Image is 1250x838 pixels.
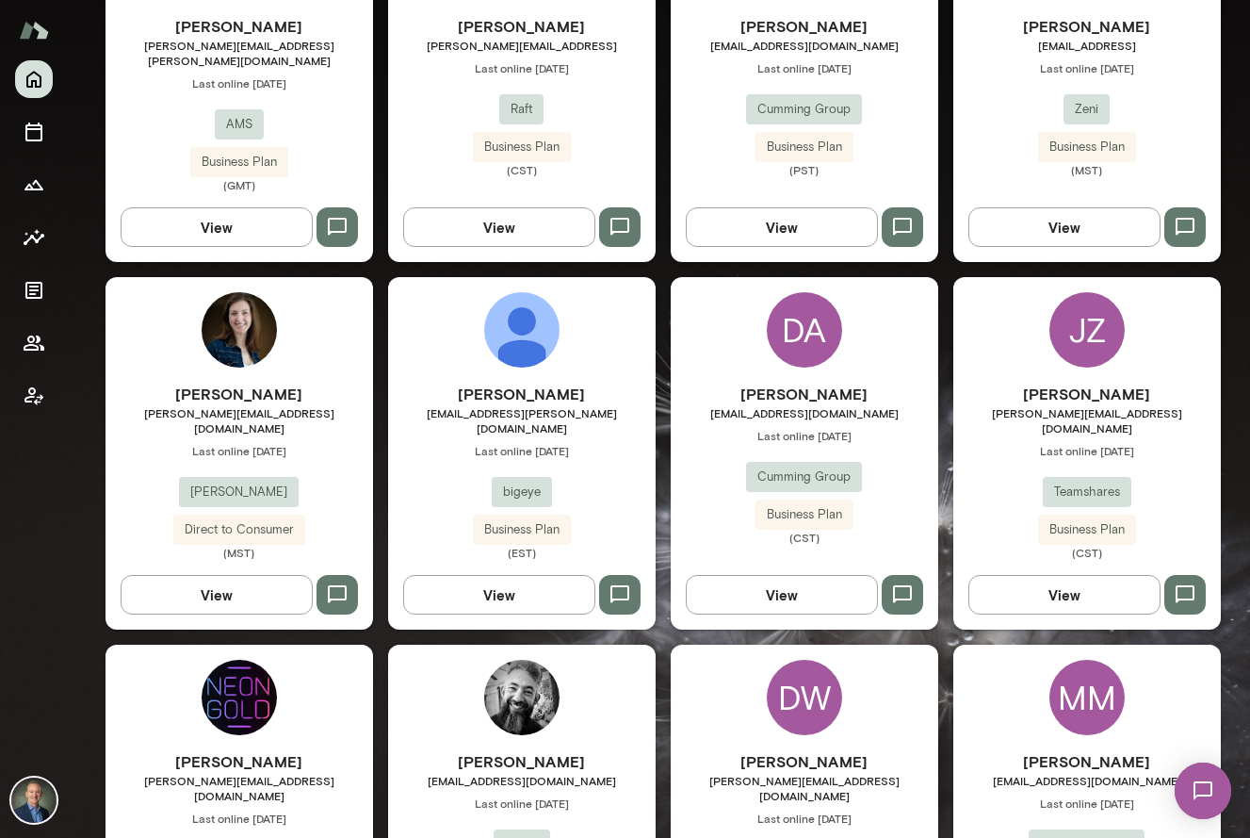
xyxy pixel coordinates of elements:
span: Zeni [1063,100,1110,119]
span: Teamshares [1043,483,1131,501]
span: Last online [DATE] [671,428,938,443]
h6: [PERSON_NAME] [388,15,656,38]
button: Documents [15,271,53,309]
h6: [PERSON_NAME] [953,383,1221,405]
h6: [PERSON_NAME] [671,750,938,773]
span: (CST) [671,530,938,545]
button: View [121,207,313,247]
div: JZ [1049,292,1125,368]
span: Last online [DATE] [671,811,938,826]
button: View [968,575,1161,615]
button: View [403,575,595,615]
span: (GMT) [106,177,373,192]
span: bigeye [492,483,552,501]
span: Last online [DATE] [106,443,373,458]
span: (PST) [671,162,938,177]
span: Last online [DATE] [671,60,938,75]
span: (CST) [388,162,656,177]
span: [PERSON_NAME][EMAIL_ADDRESS][DOMAIN_NAME] [106,405,373,435]
div: MM [1049,660,1125,735]
span: [EMAIL_ADDRESS][PERSON_NAME][DOMAIN_NAME] [388,405,656,435]
span: Business Plan [473,520,571,539]
span: Cumming Group [746,100,862,119]
span: Business Plan [1038,138,1136,156]
span: Business Plan [190,153,288,172]
button: View [686,575,878,615]
span: (CST) [953,545,1221,560]
button: Sessions [15,113,53,151]
span: (EST) [388,545,656,560]
span: [EMAIL_ADDRESS][DOMAIN_NAME] [388,773,656,788]
span: Cumming Group [746,468,862,486]
span: Business Plan [1038,520,1136,539]
button: View [686,207,878,247]
h6: [PERSON_NAME] [953,15,1221,38]
span: Last online [DATE] [106,811,373,826]
span: (MST) [106,545,373,560]
img: Drew Stark [484,292,560,368]
span: Last online [DATE] [388,796,656,811]
span: [EMAIL_ADDRESS][DOMAIN_NAME] [671,38,938,53]
span: [PERSON_NAME][EMAIL_ADDRESS] [388,38,656,53]
div: DW [767,660,842,735]
button: Members [15,324,53,362]
img: Anna Chilstedt [202,292,277,368]
button: View [403,207,595,247]
span: Business Plan [755,138,853,156]
span: [PERSON_NAME][EMAIL_ADDRESS][DOMAIN_NAME] [106,773,373,803]
h6: [PERSON_NAME] [106,15,373,38]
h6: [PERSON_NAME] [106,750,373,773]
h6: [PERSON_NAME] [953,750,1221,773]
span: Raft [499,100,544,119]
span: (MST) [953,162,1221,177]
span: [PERSON_NAME][EMAIL_ADDRESS][DOMAIN_NAME] [671,773,938,803]
span: [EMAIL_ADDRESS][DOMAIN_NAME] [953,773,1221,788]
button: View [121,575,313,615]
button: View [968,207,1161,247]
img: Mento [19,12,49,48]
h6: [PERSON_NAME] [671,15,938,38]
button: Home [15,60,53,98]
span: Business Plan [473,138,571,156]
span: [PERSON_NAME] [179,483,299,501]
span: [EMAIL_ADDRESS][DOMAIN_NAME] [671,405,938,420]
span: Last online [DATE] [953,443,1221,458]
span: Direct to Consumer [173,520,305,539]
img: Matt Cleghorn [484,660,560,735]
h6: [PERSON_NAME] [106,383,373,405]
div: DA [767,292,842,368]
span: Last online [DATE] [106,75,373,90]
img: Derek Davies [202,660,277,735]
button: Growth Plan [15,166,53,204]
span: Business Plan [755,505,853,524]
button: Insights [15,219,53,256]
span: [PERSON_NAME][EMAIL_ADDRESS][PERSON_NAME][DOMAIN_NAME] [106,38,373,68]
span: Last online [DATE] [953,796,1221,811]
span: [PERSON_NAME][EMAIL_ADDRESS][DOMAIN_NAME] [953,405,1221,435]
span: AMS [215,115,264,134]
span: Last online [DATE] [953,60,1221,75]
span: Last online [DATE] [388,60,656,75]
span: Last online [DATE] [388,443,656,458]
button: Client app [15,377,53,415]
h6: [PERSON_NAME] [671,383,938,405]
img: Michael Alden [11,778,57,823]
h6: [PERSON_NAME] [388,750,656,773]
h6: [PERSON_NAME] [388,383,656,405]
span: [EMAIL_ADDRESS] [953,38,1221,53]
